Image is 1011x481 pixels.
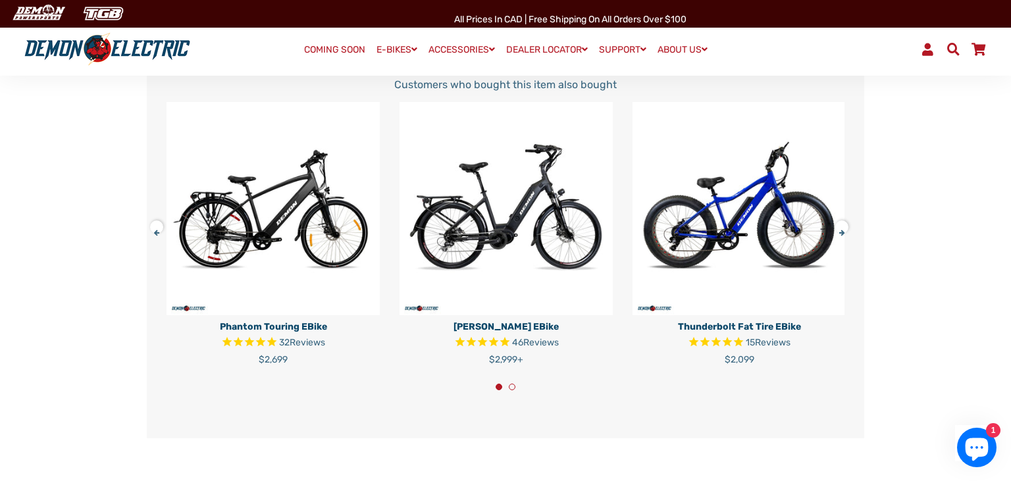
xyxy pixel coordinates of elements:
[167,320,380,334] p: Phantom Touring eBike
[594,40,651,59] a: SUPPORT
[7,3,70,24] img: Demon Electric
[725,354,754,365] span: $2,099
[400,315,613,367] a: [PERSON_NAME] eBike Rated 4.6 out of 5 stars 46 reviews $2,999+
[512,337,559,348] span: 46 reviews
[489,354,523,365] span: $2,999+
[299,41,370,59] a: COMING SOON
[167,102,380,315] img: Phantom Touring eBike - Demon Electric
[167,336,380,351] span: Rated 4.8 out of 5 stars 32 reviews
[400,102,613,315] img: Tronio Commuter eBike - Demon Electric
[502,40,592,59] a: DEALER LOCATOR
[76,3,130,24] img: TGB Canada
[400,320,613,334] p: [PERSON_NAME] eBike
[953,428,1000,470] inbox-online-store-chat: Shopify online store chat
[279,337,325,348] span: 32 reviews
[755,337,791,348] span: Reviews
[259,354,288,365] span: $2,699
[523,337,559,348] span: Reviews
[653,40,712,59] a: ABOUT US
[746,337,791,348] span: 15 reviews
[167,315,380,367] a: Phantom Touring eBike Rated 4.8 out of 5 stars 32 reviews $2,699
[372,40,422,59] a: E-BIKES
[509,384,515,390] button: 2 of 2
[633,102,846,315] img: Thunderbolt Fat Tire eBike - Demon Electric
[633,315,846,367] a: Thunderbolt Fat Tire eBike Rated 4.8 out of 5 stars 15 reviews $2,099
[20,32,195,66] img: Demon Electric logo
[496,384,502,390] button: 1 of 2
[424,40,500,59] a: ACCESSORIES
[633,336,846,351] span: Rated 4.8 out of 5 stars 15 reviews
[454,14,687,25] span: All Prices in CAD | Free shipping on all orders over $100
[633,320,846,334] p: Thunderbolt Fat Tire eBike
[290,337,325,348] span: Reviews
[400,336,613,351] span: Rated 4.6 out of 5 stars 46 reviews
[167,77,844,93] p: Customers who bought this item also bought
